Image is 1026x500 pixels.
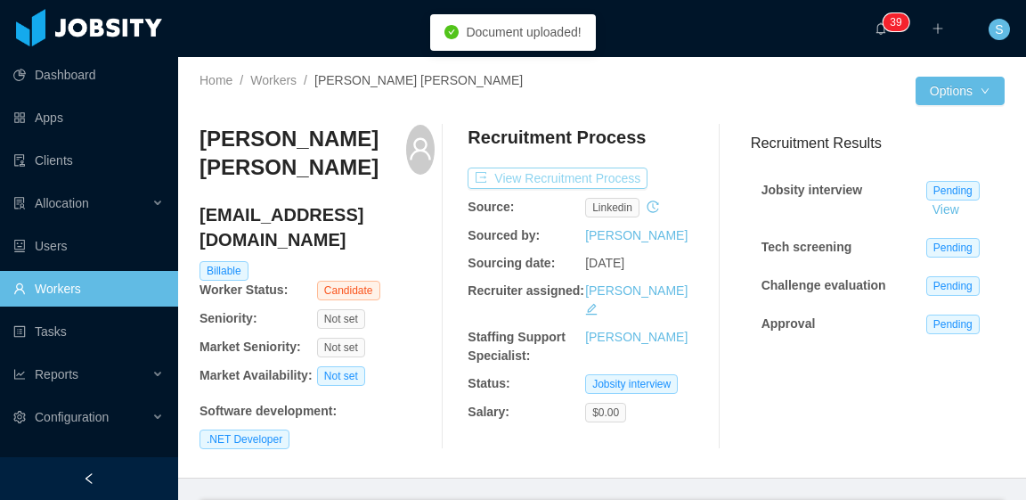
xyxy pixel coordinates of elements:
[995,19,1003,40] span: S
[468,171,647,185] a: icon: exportView Recruitment Process
[199,202,435,252] h4: [EMAIL_ADDRESS][DOMAIN_NAME]
[468,228,540,242] b: Sourced by:
[199,283,288,297] b: Worker Status:
[199,125,406,183] h3: [PERSON_NAME] [PERSON_NAME]
[13,57,164,93] a: icon: pie-chartDashboard
[304,73,307,87] span: /
[35,196,89,210] span: Allocation
[317,338,365,357] span: Not set
[250,73,297,87] a: Workers
[585,303,598,316] i: icon: edit
[466,25,581,39] span: Document uploaded!
[761,240,852,254] strong: Tech screening
[199,404,337,418] b: Software development :
[408,136,433,161] i: icon: user
[585,374,678,394] span: Jobsity interview
[468,283,584,298] b: Recruiter assigned:
[468,330,566,363] b: Staffing Support Specialist:
[926,181,980,201] span: Pending
[314,73,523,87] span: [PERSON_NAME] [PERSON_NAME]
[926,276,980,296] span: Pending
[199,368,313,382] b: Market Availability:
[647,201,659,213] i: icon: history
[883,13,908,31] sup: 39
[585,198,639,217] span: linkedin
[751,132,1005,154] h3: Recruitment Results
[35,410,109,424] span: Configuration
[13,100,164,135] a: icon: appstoreApps
[932,22,944,35] i: icon: plus
[199,430,289,449] span: .NET Developer
[35,367,78,381] span: Reports
[317,366,365,386] span: Not set
[761,278,886,292] strong: Challenge evaluation
[585,256,624,270] span: [DATE]
[926,202,965,217] a: View
[890,13,896,31] p: 3
[916,77,1005,105] button: Optionsicon: down
[13,271,164,307] a: icon: userWorkers
[468,168,647,189] button: icon: exportView Recruitment Process
[585,330,688,344] a: [PERSON_NAME]
[317,309,365,329] span: Not set
[199,261,248,281] span: Billable
[468,376,509,390] b: Status:
[761,316,816,331] strong: Approval
[761,183,863,197] strong: Jobsity interview
[926,315,980,334] span: Pending
[13,411,26,423] i: icon: setting
[13,143,164,178] a: icon: auditClients
[444,25,459,39] i: icon: check-circle
[585,228,688,242] a: [PERSON_NAME]
[317,281,380,300] span: Candidate
[199,311,257,325] b: Seniority:
[468,200,514,214] b: Source:
[13,314,164,349] a: icon: profileTasks
[875,22,887,35] i: icon: bell
[468,405,509,419] b: Salary:
[585,283,688,298] a: [PERSON_NAME]
[585,403,626,422] span: $0.00
[13,368,26,381] i: icon: line-chart
[199,340,301,354] b: Market Seniority:
[13,228,164,264] a: icon: robotUsers
[926,238,980,258] span: Pending
[896,13,902,31] p: 9
[468,125,646,150] h4: Recruitment Process
[240,73,243,87] span: /
[199,73,232,87] a: Home
[13,197,26,209] i: icon: solution
[468,256,555,270] b: Sourcing date:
